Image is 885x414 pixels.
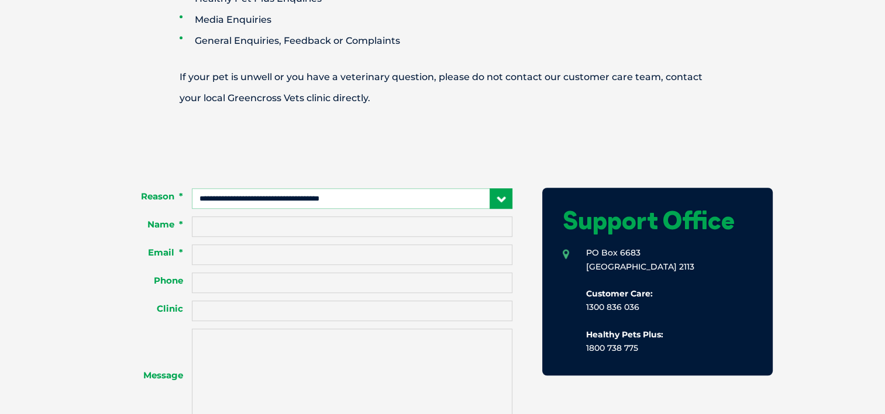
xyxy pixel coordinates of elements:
[586,288,653,299] b: Customer Care:
[112,219,192,230] label: Name
[112,370,192,381] label: Message
[139,67,747,109] p: If your pet is unwell or you have a veterinary question, please do not contact our customer care ...
[180,9,747,30] li: Media Enquiries
[112,275,192,287] label: Phone
[112,191,192,202] label: Reason
[112,247,192,258] label: Email
[112,303,192,315] label: Clinic
[563,208,752,233] h1: Support Office
[563,246,752,355] li: PO Box 6683 [GEOGRAPHIC_DATA] 2113 1300 836 036 1800 738 775
[180,30,747,51] li: General Enquiries, Feedback or Complaints
[586,329,663,340] b: Healthy Pets Plus:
